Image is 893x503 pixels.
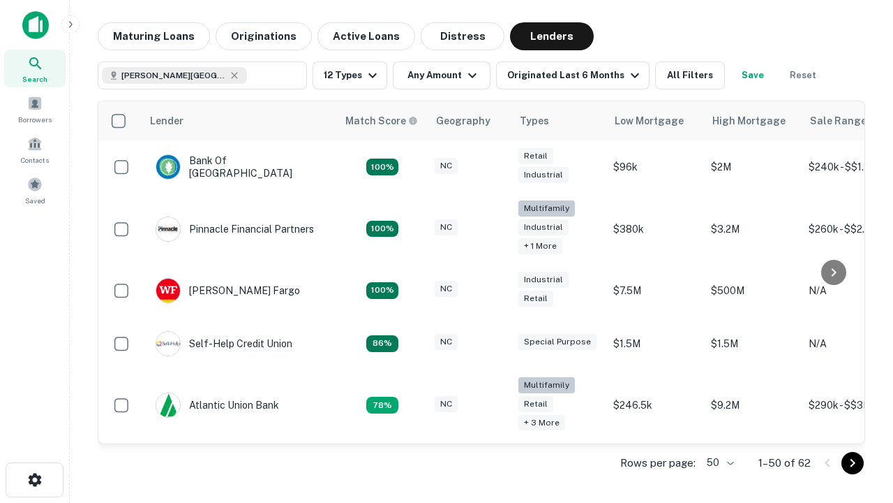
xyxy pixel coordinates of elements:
[606,140,704,194] td: $96k
[518,291,553,307] div: Retail
[156,278,300,303] div: [PERSON_NAME] Fargo
[730,61,775,89] button: Save your search to get updates of matches that match your search criteria.
[841,452,864,474] button: Go to next page
[317,22,415,50] button: Active Loans
[156,393,180,417] img: picture
[520,112,549,129] div: Types
[518,167,569,183] div: Industrial
[337,101,428,140] th: Capitalize uses an advanced AI algorithm to match your search with the best lender. The match sco...
[518,238,562,254] div: + 1 more
[435,281,458,297] div: NC
[156,393,279,418] div: Atlantic Union Bank
[518,201,575,217] div: Multifamily
[156,155,180,179] img: picture
[345,113,418,129] div: Capitalize uses an advanced AI algorithm to match your search with the best lender. The match sco...
[518,148,553,164] div: Retail
[518,396,553,412] div: Retail
[810,112,866,129] div: Sale Range
[701,453,736,473] div: 50
[620,455,696,472] p: Rows per page:
[366,159,398,175] div: Matching Properties: 14, hasApolloMatch: undefined
[421,22,504,50] button: Distress
[22,11,49,39] img: capitalize-icon.png
[704,264,802,317] td: $500M
[25,195,45,206] span: Saved
[507,67,643,84] div: Originated Last 6 Months
[606,370,704,441] td: $246.5k
[518,334,596,350] div: Special Purpose
[781,61,825,89] button: Reset
[615,112,684,129] div: Low Mortgage
[436,112,490,129] div: Geography
[518,272,569,288] div: Industrial
[156,279,180,302] img: picture
[655,61,725,89] button: All Filters
[366,397,398,414] div: Matching Properties: 10, hasApolloMatch: undefined
[156,332,180,356] img: picture
[606,264,704,317] td: $7.5M
[156,331,292,356] div: Self-help Credit Union
[704,317,802,370] td: $1.5M
[4,131,66,168] a: Contacts
[518,219,569,235] div: Industrial
[345,113,415,129] h6: Match Score
[142,101,337,140] th: Lender
[18,114,52,125] span: Borrowers
[156,154,323,180] div: Bank Of [GEOGRAPHIC_DATA]
[435,219,458,235] div: NC
[704,101,802,140] th: High Mortgage
[606,194,704,264] td: $380k
[22,73,47,85] span: Search
[366,335,398,352] div: Matching Properties: 11, hasApolloMatch: undefined
[313,61,387,89] button: 12 Types
[704,140,802,194] td: $2M
[496,61,650,89] button: Originated Last 6 Months
[511,101,606,140] th: Types
[216,22,312,50] button: Originations
[704,370,802,441] td: $9.2M
[435,334,458,350] div: NC
[366,221,398,238] div: Matching Properties: 23, hasApolloMatch: undefined
[510,22,594,50] button: Lenders
[606,317,704,370] td: $1.5M
[150,112,183,129] div: Lender
[4,90,66,128] a: Borrowers
[4,50,66,87] a: Search
[156,217,314,242] div: Pinnacle Financial Partners
[606,101,704,140] th: Low Mortgage
[712,112,786,129] div: High Mortgage
[435,158,458,174] div: NC
[428,101,511,140] th: Geography
[518,415,565,431] div: + 3 more
[758,455,811,472] p: 1–50 of 62
[121,69,226,82] span: [PERSON_NAME][GEOGRAPHIC_DATA], [GEOGRAPHIC_DATA]
[435,396,458,412] div: NC
[156,217,180,241] img: picture
[4,171,66,209] a: Saved
[823,391,893,458] iframe: Chat Widget
[518,377,575,393] div: Multifamily
[704,194,802,264] td: $3.2M
[98,22,210,50] button: Maturing Loans
[393,61,490,89] button: Any Amount
[21,154,49,166] span: Contacts
[366,282,398,299] div: Matching Properties: 14, hasApolloMatch: undefined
